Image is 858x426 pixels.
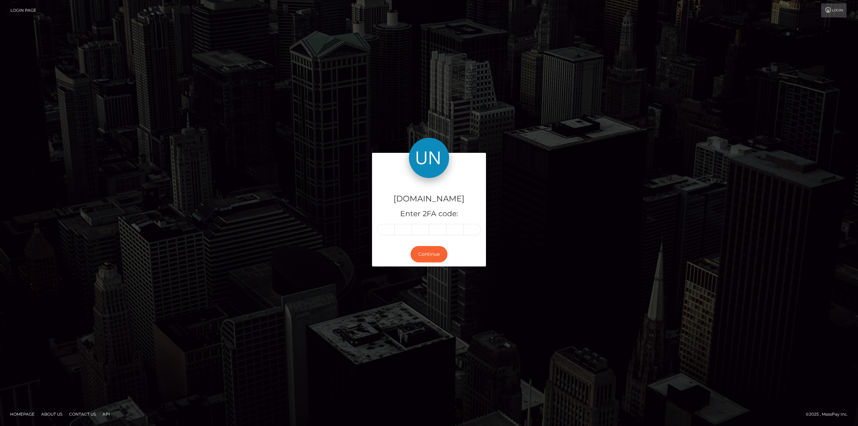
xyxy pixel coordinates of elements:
[66,409,99,419] a: Contact Us
[377,209,481,219] h5: Enter 2FA code:
[10,3,36,17] a: Login Page
[377,193,481,205] h4: [DOMAIN_NAME]
[39,409,65,419] a: About Us
[821,3,847,17] a: Login
[100,409,113,419] a: API
[806,411,853,418] div: © 2025 , MassPay Inc.
[409,138,449,178] img: Unlockt.me
[411,246,447,262] button: Continue
[7,409,37,419] a: Homepage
